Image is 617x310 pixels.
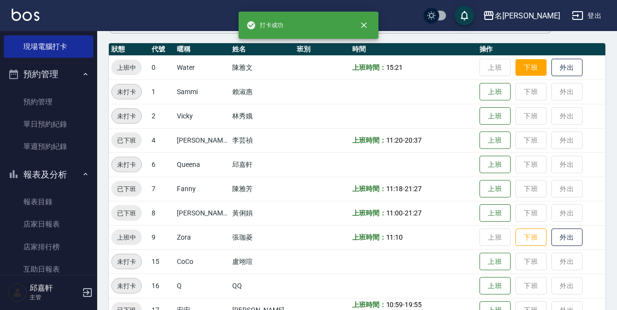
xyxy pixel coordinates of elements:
[174,128,230,152] td: [PERSON_NAME]
[350,128,477,152] td: -
[174,80,230,104] td: Sammi
[350,201,477,225] td: -
[568,7,605,25] button: 登出
[111,232,142,243] span: 上班中
[495,10,560,22] div: 名[PERSON_NAME]
[149,177,174,201] td: 7
[480,83,511,101] button: 上班
[4,162,93,187] button: 報表及分析
[149,249,174,274] td: 15
[4,113,93,135] a: 單日預約紀錄
[112,111,141,121] span: 未打卡
[477,43,605,56] th: 操作
[230,177,294,201] td: 陳雅芳
[230,43,294,56] th: 姓名
[4,35,93,58] a: 現場電腦打卡
[4,213,93,235] a: 店家日報表
[230,80,294,104] td: 賴淑惠
[174,55,230,80] td: Water
[551,228,583,246] button: 外出
[405,301,422,309] span: 19:55
[149,128,174,152] td: 4
[174,249,230,274] td: CoCo
[230,274,294,298] td: QQ
[174,177,230,201] td: Fanny
[109,43,149,56] th: 狀態
[515,228,547,246] button: 下班
[4,236,93,258] a: 店家排行榜
[352,233,386,241] b: 上班時間：
[111,208,142,218] span: 已下班
[405,185,422,193] span: 21:27
[149,43,174,56] th: 代號
[111,184,142,194] span: 已下班
[480,204,511,222] button: 上班
[480,156,511,174] button: 上班
[112,160,141,170] span: 未打卡
[405,209,422,217] span: 21:27
[111,63,142,73] span: 上班中
[230,249,294,274] td: 盧翊瑄
[352,209,386,217] b: 上班時間：
[8,283,27,302] img: Person
[112,281,141,291] span: 未打卡
[480,277,511,295] button: 上班
[352,301,386,309] b: 上班時間：
[479,6,564,26] button: 名[PERSON_NAME]
[386,301,403,309] span: 10:59
[4,258,93,280] a: 互助日報表
[174,201,230,225] td: [PERSON_NAME]
[551,59,583,77] button: 外出
[480,107,511,125] button: 上班
[149,55,174,80] td: 0
[352,136,386,144] b: 上班時間：
[246,20,283,30] span: 打卡成功
[386,233,403,241] span: 11:10
[149,225,174,249] td: 9
[230,128,294,152] td: 李芸禎
[174,152,230,177] td: Queena
[230,201,294,225] td: 黃俐娟
[455,6,474,25] button: save
[480,180,511,198] button: 上班
[112,87,141,97] span: 未打卡
[353,15,375,36] button: close
[515,59,547,76] button: 下班
[230,152,294,177] td: 邱嘉軒
[230,104,294,128] td: 林秀娥
[111,135,142,146] span: 已下班
[149,104,174,128] td: 2
[350,177,477,201] td: -
[149,201,174,225] td: 8
[149,80,174,104] td: 1
[350,43,477,56] th: 時間
[149,152,174,177] td: 6
[4,135,93,158] a: 單週預約紀錄
[480,253,511,271] button: 上班
[4,191,93,213] a: 報表目錄
[230,55,294,80] td: 陳雅文
[174,225,230,249] td: Zora
[12,9,39,21] img: Logo
[149,274,174,298] td: 16
[352,64,386,71] b: 上班時間：
[4,62,93,87] button: 預約管理
[352,185,386,193] b: 上班時間：
[480,131,511,149] button: 上班
[386,209,403,217] span: 11:00
[386,185,403,193] span: 11:18
[386,64,403,71] span: 15:21
[230,225,294,249] td: 張珈菱
[174,43,230,56] th: 暱稱
[4,91,93,113] a: 預約管理
[30,283,79,293] h5: 邱嘉軒
[405,136,422,144] span: 20:37
[386,136,403,144] span: 11:20
[174,104,230,128] td: Vicky
[30,293,79,302] p: 主管
[112,257,141,267] span: 未打卡
[174,274,230,298] td: Q
[294,43,350,56] th: 班別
